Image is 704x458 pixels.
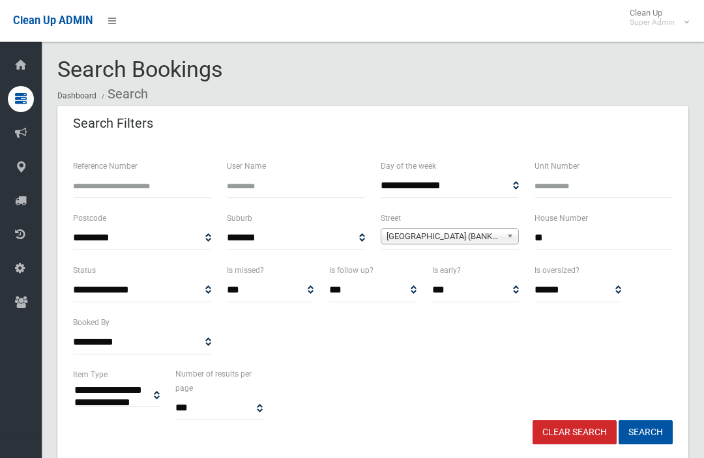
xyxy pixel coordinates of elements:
[381,159,436,173] label: Day of the week
[227,159,266,173] label: User Name
[535,263,579,278] label: Is oversized?
[98,82,148,106] li: Search
[175,367,262,395] label: Number of results per page
[619,420,673,444] button: Search
[73,159,138,173] label: Reference Number
[535,211,588,225] label: House Number
[381,211,401,225] label: Street
[57,111,169,136] header: Search Filters
[13,14,93,27] span: Clean Up ADMIN
[73,367,108,382] label: Item Type
[227,263,264,278] label: Is missed?
[387,229,501,244] span: [GEOGRAPHIC_DATA] (BANKSTOWN 2200)
[57,56,223,82] span: Search Bookings
[57,91,96,100] a: Dashboard
[227,211,252,225] label: Suburb
[73,263,96,278] label: Status
[533,420,617,444] a: Clear Search
[623,8,688,27] span: Clean Up
[535,159,579,173] label: Unit Number
[630,18,675,27] small: Super Admin
[73,211,106,225] label: Postcode
[432,263,461,278] label: Is early?
[73,315,110,330] label: Booked By
[329,263,374,278] label: Is follow up?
